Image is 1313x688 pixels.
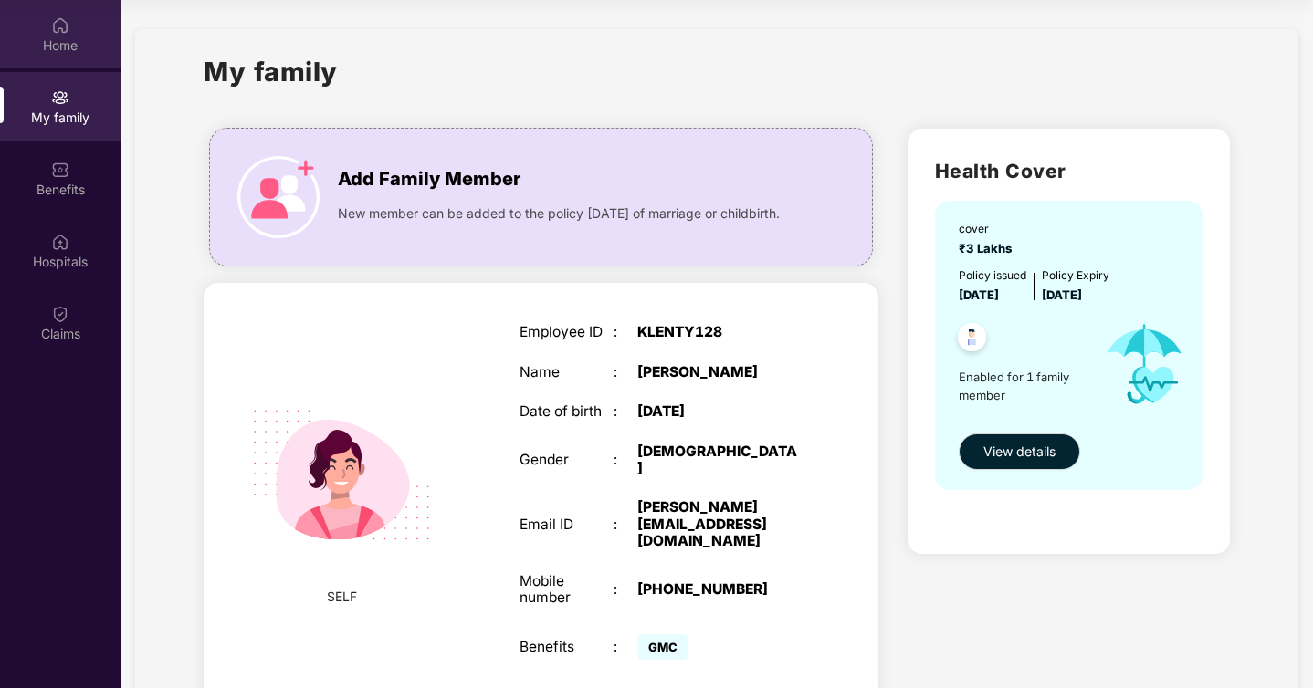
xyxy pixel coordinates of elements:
[959,287,999,302] span: [DATE]
[983,442,1056,462] span: View details
[614,639,637,655] div: :
[614,364,637,380] div: :
[637,443,802,477] div: [DEMOGRAPHIC_DATA]
[614,403,637,420] div: :
[520,573,614,607] div: Mobile number
[237,156,320,238] img: icon
[51,16,69,35] img: svg+xml;base64,PHN2ZyBpZD0iSG9tZSIgeG1sbnM9Imh0dHA6Ly93d3cudzMub3JnLzIwMDAvc3ZnIiB3aWR0aD0iMjAiIG...
[520,403,614,420] div: Date of birth
[51,305,69,323] img: svg+xml;base64,PHN2ZyBpZD0iQ2xhaW0iIHhtbG5zPSJodHRwOi8vd3d3LnczLm9yZy8yMDAwL3N2ZyIgd2lkdGg9IjIwIi...
[959,433,1080,470] button: View details
[51,233,69,251] img: svg+xml;base64,PHN2ZyBpZD0iSG9zcGl0YWxzIiB4bWxucz0iaHR0cDovL3d3dy53My5vcmcvMjAwMC9zdmciIHdpZHRoPS...
[1042,267,1109,285] div: Policy Expiry
[229,363,454,588] img: svg+xml;base64,PHN2ZyB4bWxucz0iaHR0cDovL3d3dy53My5vcmcvMjAwMC9zdmciIHdpZHRoPSIyMjQiIGhlaWdodD0iMT...
[959,368,1089,405] span: Enabled for 1 family member
[637,364,802,380] div: [PERSON_NAME]
[520,364,614,380] div: Name
[959,241,1019,255] span: ₹3 Lakhs
[614,516,637,533] div: :
[637,403,802,420] div: [DATE]
[204,51,338,92] h1: My family
[959,221,1019,238] div: cover
[637,581,802,598] div: [PHONE_NUMBER]
[51,161,69,179] img: svg+xml;base64,PHN2ZyBpZD0iQmVuZWZpdHMiIHhtbG5zPSJodHRwOi8vd3d3LnczLm9yZy8yMDAwL3N2ZyIgd2lkdGg9Ij...
[614,581,637,598] div: :
[327,587,357,607] span: SELF
[338,203,780,224] span: New member can be added to the policy [DATE] of marriage or childbirth.
[520,639,614,655] div: Benefits
[1089,305,1200,424] img: icon
[637,634,688,660] span: GMC
[614,452,637,468] div: :
[935,156,1203,186] h2: Health Cover
[520,516,614,533] div: Email ID
[637,499,802,549] div: [PERSON_NAME][EMAIL_ADDRESS][DOMAIN_NAME]
[338,165,520,193] span: Add Family Member
[51,89,69,107] img: svg+xml;base64,PHN2ZyB3aWR0aD0iMjAiIGhlaWdodD0iMjAiIHZpZXdCb3g9IjAgMCAyMCAyMCIgZmlsbD0ibm9uZSIgeG...
[950,318,994,362] img: svg+xml;base64,PHN2ZyB4bWxucz0iaHR0cDovL3d3dy53My5vcmcvMjAwMC9zdmciIHdpZHRoPSI0OC45NDMiIGhlaWdodD...
[520,324,614,340] div: Employee ID
[614,324,637,340] div: :
[520,452,614,468] div: Gender
[637,324,802,340] div: KLENTY128
[959,267,1026,285] div: Policy issued
[1042,287,1082,302] span: [DATE]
